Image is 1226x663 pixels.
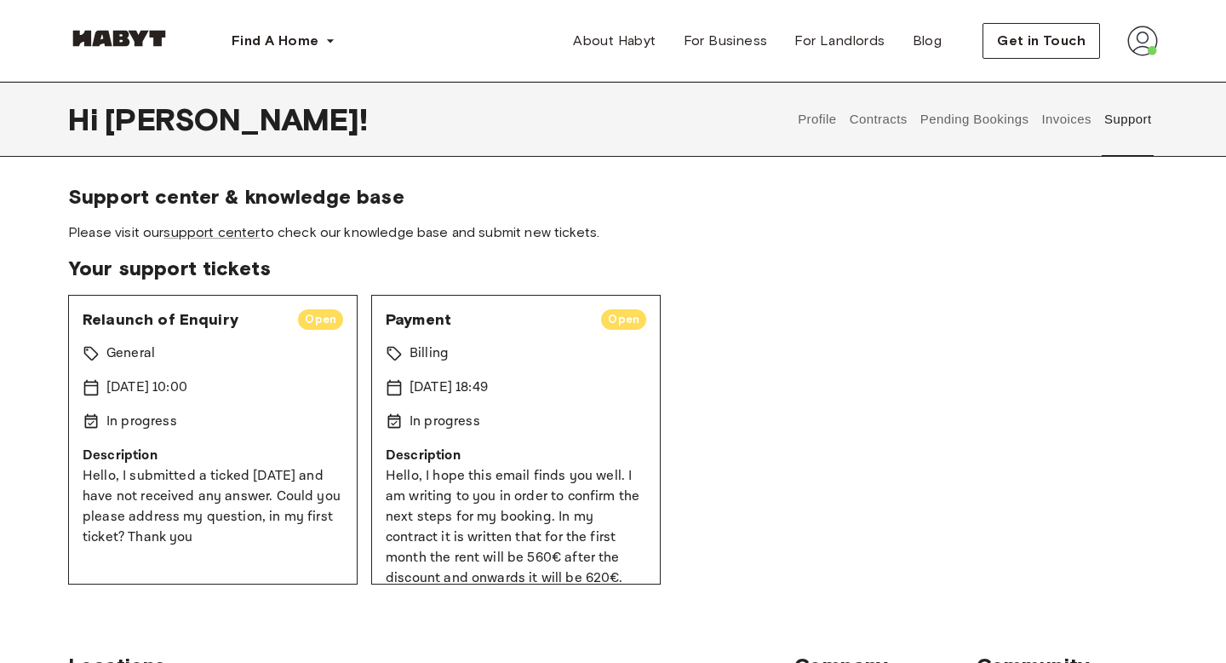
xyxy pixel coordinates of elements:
p: Description [386,446,646,466]
p: Billing [410,343,449,364]
p: Hello, I submitted a ticked [DATE] and have not received any answer. Could you please address my ... [83,466,343,548]
span: Find A Home [232,31,318,51]
span: For Landlords [794,31,885,51]
a: support center [163,224,260,240]
span: Your support tickets [68,256,1158,281]
p: In progress [410,412,480,432]
img: avatar [1127,26,1158,56]
a: Blog [899,24,956,58]
button: Invoices [1040,82,1093,157]
p: In progress [106,412,177,432]
span: Open [601,311,646,328]
a: About Habyt [559,24,669,58]
p: [DATE] 18:49 [410,378,488,398]
a: For Business [670,24,782,58]
span: Payment [386,309,587,330]
p: General [106,343,155,364]
button: Get in Touch [983,23,1100,59]
p: Description [83,446,343,466]
button: Support [1102,82,1154,157]
a: For Landlords [781,24,898,58]
span: Support center & knowledge base [68,184,1158,210]
span: Open [298,311,343,328]
span: Relaunch of Enquiry [83,309,284,330]
button: Contracts [847,82,909,157]
span: About Habyt [573,31,656,51]
img: Habyt [68,30,170,47]
div: user profile tabs [792,82,1158,157]
span: For Business [684,31,768,51]
button: Pending Bookings [918,82,1031,157]
button: Profile [796,82,839,157]
p: [DATE] 10:00 [106,378,187,398]
span: [PERSON_NAME] ! [105,101,368,137]
span: Please visit our to check our knowledge base and submit new tickets. [68,223,1158,242]
span: Blog [913,31,942,51]
span: Hi [68,101,105,137]
span: Get in Touch [997,31,1086,51]
button: Find A Home [218,24,349,58]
